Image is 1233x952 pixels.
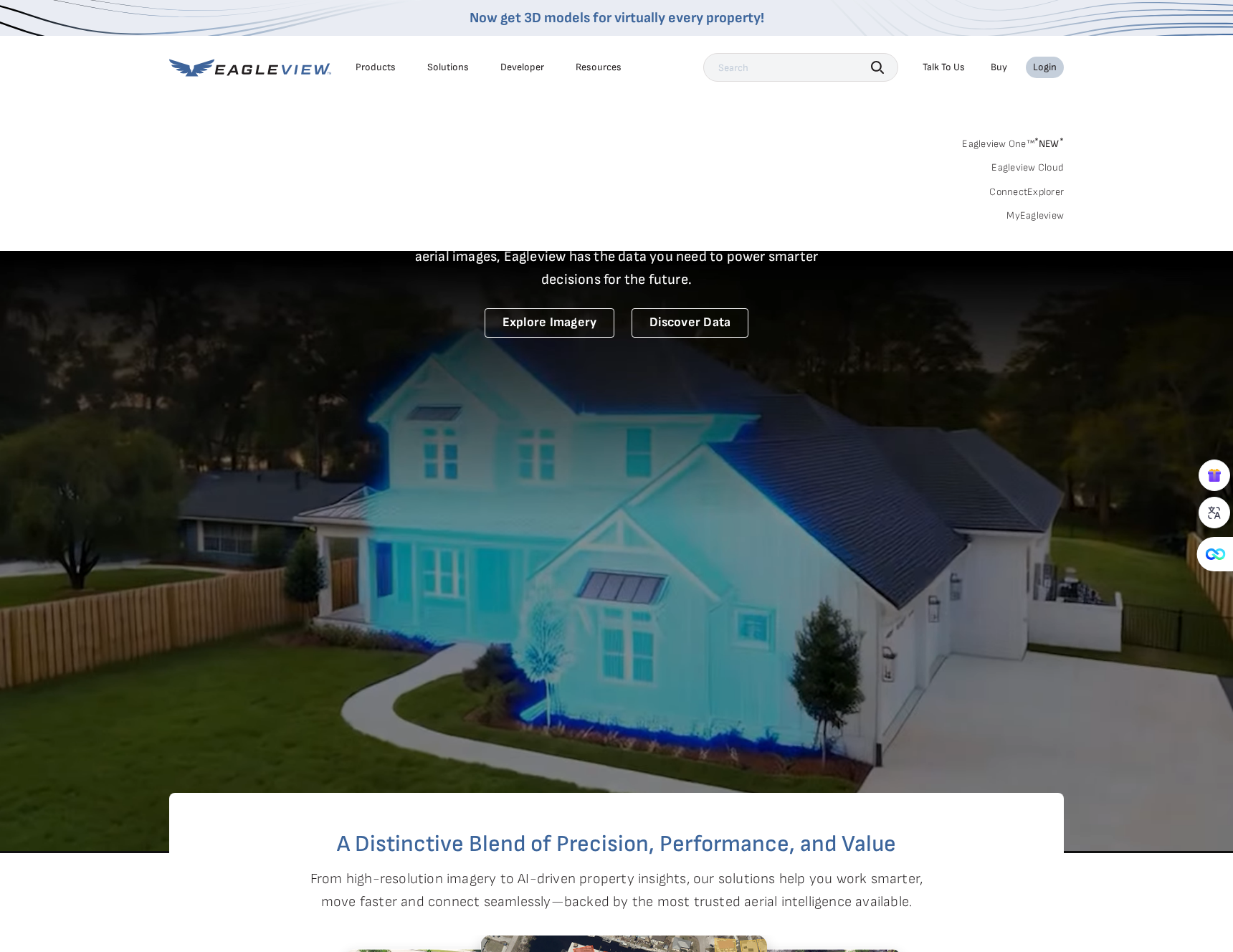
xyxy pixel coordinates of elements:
div: Login [1033,61,1057,74]
div: Products [356,61,396,74]
a: Eagleview Cloud [991,161,1064,174]
p: From high-resolution imagery to AI-driven property insights, our solutions help you work smarter,... [310,867,923,913]
div: Resources [576,61,622,74]
span: NEW [1034,138,1064,150]
p: A new era starts here. Built on more than 3.5 billion high-resolution aerial images, Eagleview ha... [397,222,836,291]
a: Eagleview One™*NEW* [962,133,1064,150]
a: Buy [991,61,1007,74]
input: Search [703,53,898,82]
a: MyEagleview [1006,209,1064,222]
a: Developer [500,61,544,74]
div: Talk To Us [923,61,965,74]
a: Now get 3D models for virtually every property! [470,9,764,27]
a: ConnectExplorer [989,186,1064,199]
h2: A Distinctive Blend of Precision, Performance, and Value [227,833,1006,856]
a: Discover Data [632,308,748,338]
div: Solutions [427,61,469,74]
a: Explore Imagery [485,308,615,338]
